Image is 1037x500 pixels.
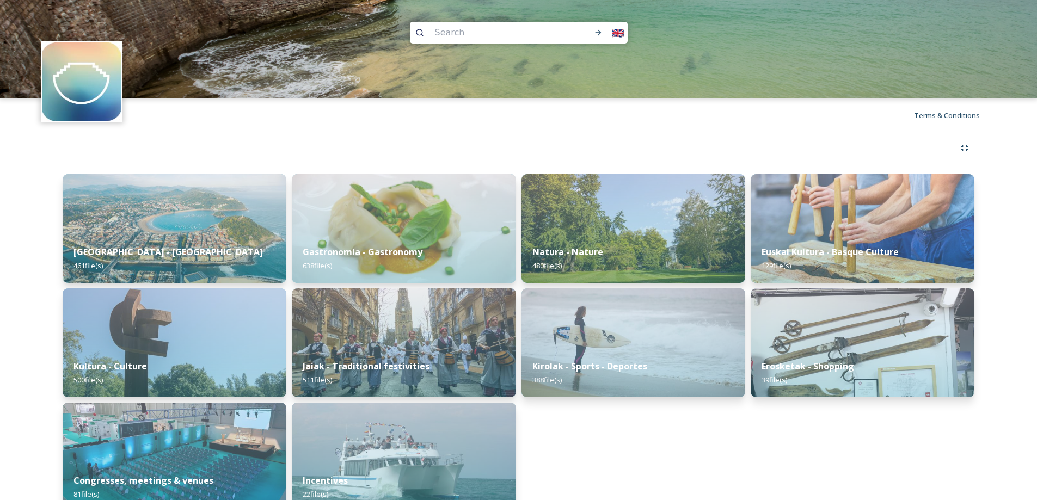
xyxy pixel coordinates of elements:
[532,246,603,258] strong: Natura - Nature
[303,246,422,258] strong: Gastronomia - Gastronomy
[303,489,328,499] span: 22 file(s)
[73,489,99,499] span: 81 file(s)
[762,261,791,270] span: 129 file(s)
[292,174,516,283] img: BCC_Plato2.jpg
[73,375,103,385] span: 500 file(s)
[751,174,974,283] img: txalaparta_26484926369_o.jpg
[303,360,429,372] strong: Jaiak - Traditional festivities
[63,174,286,283] img: Plano%2520aereo%2520ciudad%25201%2520-%2520Paul%2520Michael.jpg
[303,261,332,270] span: 638 file(s)
[73,474,213,486] strong: Congresses, meetings & venues
[303,474,348,486] strong: Incentives
[914,109,996,122] a: Terms & Conditions
[608,23,628,42] div: 🇬🇧
[532,261,562,270] span: 480 file(s)
[63,288,286,397] img: _ML_4181.jpg
[292,288,516,397] img: tamborrada---javier-larrea_25444003826_o.jpg
[532,360,647,372] strong: Kirolak - Sports - Deportes
[762,360,854,372] strong: Erosketak - Shopping
[73,246,263,258] strong: [GEOGRAPHIC_DATA] - [GEOGRAPHIC_DATA]
[303,375,332,385] span: 511 file(s)
[521,174,745,283] img: _TZV9379.jpg
[42,42,121,121] img: images.jpeg
[73,261,103,270] span: 461 file(s)
[762,246,899,258] strong: Euskal Kultura - Basque Culture
[914,110,980,120] span: Terms & Conditions
[429,21,569,45] input: Search
[521,288,745,397] img: surfer-in-la-zurriola---gros-district_7285962404_o.jpg
[532,375,562,385] span: 388 file(s)
[762,375,787,385] span: 39 file(s)
[751,288,974,397] img: shopping-in-san-sebastin_49533716163_o.jpg
[73,360,147,372] strong: Kultura - Culture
